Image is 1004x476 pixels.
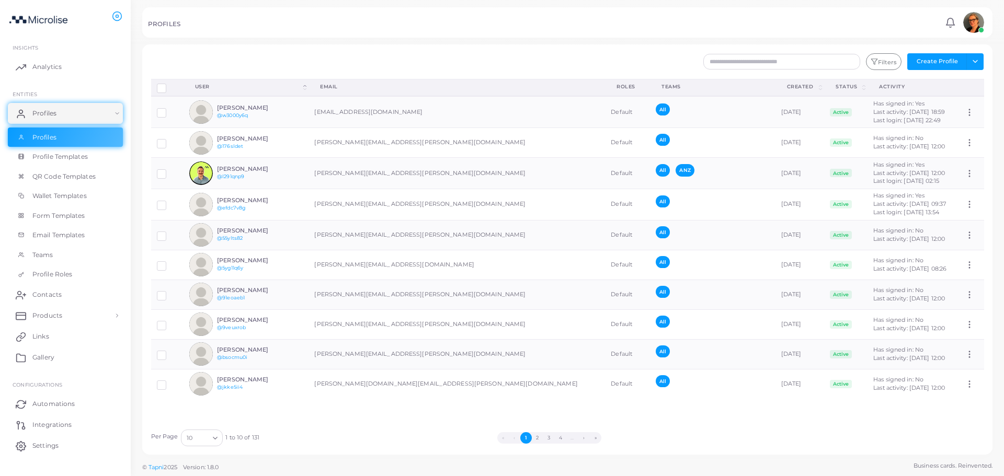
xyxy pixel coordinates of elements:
a: Profiles [8,127,123,147]
span: INSIGHTS [13,44,38,51]
td: [DATE] [775,309,824,339]
td: [DATE] [775,280,824,309]
th: Row-selection [151,79,184,96]
button: Create Profile [907,53,967,70]
td: [PERSON_NAME][EMAIL_ADDRESS][PERSON_NAME][DOMAIN_NAME] [309,220,605,250]
span: 2025 [164,463,177,472]
div: Search for option [181,429,223,446]
span: Email Templates [32,230,85,240]
span: Last activity: [DATE] 09:37 [873,200,946,207]
span: Last activity: [DATE] 12:00 [873,143,945,150]
a: Products [8,305,123,326]
img: avatar [189,342,213,366]
span: Active [830,291,852,299]
a: Analytics [8,56,123,77]
span: Last activity: [DATE] 18:59 [873,108,945,115]
h6: [PERSON_NAME] [217,287,294,294]
a: Profile Roles [8,264,123,284]
a: Profiles [8,103,123,124]
a: Profile Templates [8,147,123,167]
td: [DATE] [775,128,824,158]
button: Go to page 2 [532,432,543,444]
a: @l291qnp9 [217,173,244,179]
button: Go to page 4 [555,432,566,444]
h6: [PERSON_NAME] [217,317,294,323]
span: Contacts [32,290,62,299]
span: Teams [32,250,53,260]
a: Gallery [8,347,123,368]
span: Business cards. Reinvented. [914,461,992,470]
h6: [PERSON_NAME] [217,197,294,204]
td: Default [605,158,650,189]
div: Email [320,83,594,90]
span: ENTITIES [13,91,37,97]
td: [DATE] [775,250,824,280]
span: All [656,316,670,328]
div: Created [787,83,817,90]
span: Has signed in: Yes [873,192,925,199]
button: Go to page 1 [520,432,532,444]
td: [PERSON_NAME][EMAIL_ADDRESS][DOMAIN_NAME] [309,250,605,280]
span: 10 [187,433,192,444]
h5: PROFILES [148,20,180,28]
a: avatar [960,12,987,33]
span: Last activity: [DATE] 12:00 [873,295,945,302]
div: User [195,83,302,90]
span: All [656,375,670,387]
span: ANZ [676,164,694,176]
td: [PERSON_NAME][EMAIL_ADDRESS][PERSON_NAME][DOMAIN_NAME] [309,280,605,309]
button: Filters [866,53,902,70]
img: avatar [189,161,213,185]
h6: [PERSON_NAME] [217,166,294,172]
span: Analytics [32,62,62,72]
span: Profile Roles [32,270,72,279]
a: @w3000y6q [217,112,248,118]
a: Links [8,326,123,347]
span: Last login: [DATE] 13:54 [873,208,939,216]
h6: [PERSON_NAME] [217,227,294,234]
h6: [PERSON_NAME] [217,105,294,111]
span: © [142,463,219,472]
a: @91eoaeb1 [217,295,245,300]
span: Has signed in: Yes [873,161,925,168]
td: [EMAIL_ADDRESS][DOMAIN_NAME] [309,96,605,127]
span: Profile Templates [32,152,88,161]
td: Default [605,309,650,339]
div: Status [836,83,860,90]
td: [DATE] [775,220,824,250]
button: Go to next page [578,432,590,444]
span: Active [830,350,852,358]
div: Roles [617,83,638,90]
img: avatar [189,312,213,336]
td: [PERSON_NAME][EMAIL_ADDRESS][PERSON_NAME][DOMAIN_NAME] [309,309,605,339]
button: Go to last page [590,432,601,444]
span: Last activity: [DATE] 08:26 [873,265,946,272]
label: Per Page [151,433,178,441]
td: Default [605,220,650,250]
a: Automations [8,393,123,414]
span: Version: 1.8.0 [183,463,219,471]
span: Has signed in: No [873,316,923,323]
span: All [656,256,670,268]
span: Active [830,320,852,329]
span: Profiles [32,109,56,118]
td: Default [605,369,650,399]
span: Active [830,108,852,117]
td: Default [605,339,650,369]
h6: [PERSON_NAME] [217,257,294,264]
span: Last activity: [DATE] 12:00 [873,235,945,242]
td: Default [605,250,650,280]
a: Wallet Templates [8,186,123,206]
td: [PERSON_NAME][EMAIL_ADDRESS][PERSON_NAME][DOMAIN_NAME] [309,339,605,369]
a: Settings [8,435,123,456]
span: All [656,134,670,146]
img: avatar [963,12,984,33]
span: All [656,103,670,115]
a: @jkke5ii4 [217,384,243,390]
td: [DATE] [775,158,824,189]
span: Last activity: [DATE] 12:00 [873,384,945,391]
img: avatar [189,100,213,124]
td: [DATE] [775,369,824,399]
input: Search for option [193,432,209,444]
td: [PERSON_NAME][EMAIL_ADDRESS][PERSON_NAME][DOMAIN_NAME] [309,158,605,189]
